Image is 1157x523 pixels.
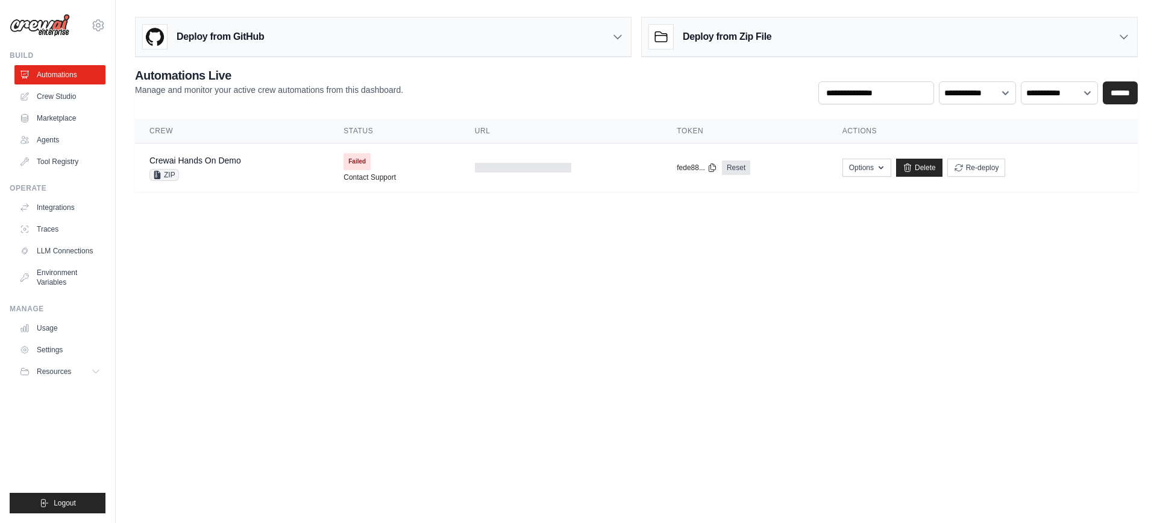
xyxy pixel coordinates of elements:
[14,130,105,150] a: Agents
[54,498,76,508] span: Logout
[143,25,167,49] img: GitHub Logo
[343,153,371,170] span: Failed
[10,51,105,60] div: Build
[149,169,179,181] span: ZIP
[149,156,241,165] a: Crewai Hands On Demo
[662,119,827,144] th: Token
[135,119,329,144] th: Crew
[14,319,105,338] a: Usage
[14,152,105,171] a: Tool Registry
[677,163,717,173] button: fede88...
[14,65,105,84] a: Automations
[37,367,71,376] span: Resources
[10,183,105,193] div: Operate
[14,241,105,261] a: LLM Connections
[842,159,891,177] button: Options
[683,30,771,44] h3: Deploy from Zip File
[460,119,663,144] th: URL
[947,159,1006,177] button: Re-deploy
[14,340,105,360] a: Settings
[135,67,403,84] h2: Automations Live
[14,263,105,292] a: Environment Variables
[828,119,1138,144] th: Actions
[14,362,105,381] button: Resources
[135,84,403,96] p: Manage and monitor your active crew automations from this dashboard.
[14,220,105,239] a: Traces
[10,493,105,513] button: Logout
[10,304,105,314] div: Manage
[10,14,70,37] img: Logo
[14,198,105,217] a: Integrations
[14,109,105,128] a: Marketplace
[177,30,264,44] h3: Deploy from GitHub
[329,119,460,144] th: Status
[14,87,105,106] a: Crew Studio
[896,159,942,177] a: Delete
[722,160,750,175] a: Reset
[343,173,396,182] a: Contact Support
